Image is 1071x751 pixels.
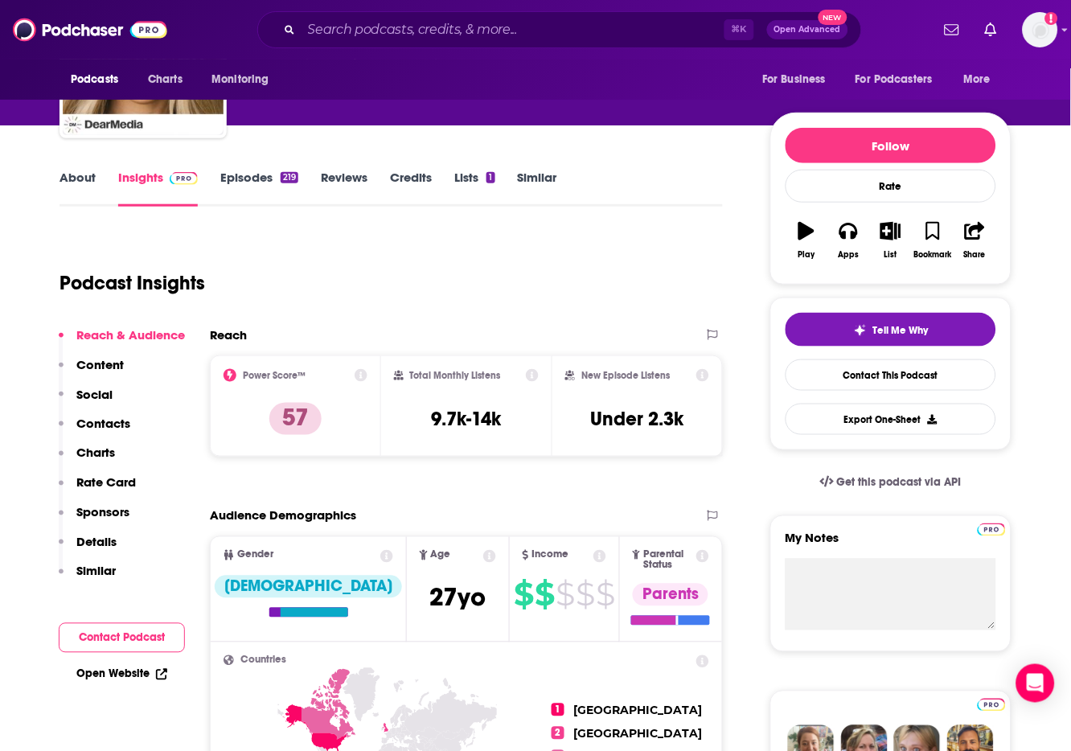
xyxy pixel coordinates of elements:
[873,324,929,337] span: Tell Me Why
[321,170,367,207] a: Reviews
[200,64,289,95] button: open menu
[59,357,124,387] button: Content
[454,170,494,207] a: Lists1
[1045,12,1058,25] svg: Add a profile image
[938,16,966,43] a: Show notifications dropdown
[76,357,124,372] p: Content
[59,623,185,653] button: Contact Podcast
[1023,12,1058,47] img: User Profile
[59,387,113,417] button: Social
[774,26,841,34] span: Open Advanced
[59,327,185,357] button: Reach & Audience
[786,359,996,391] a: Contact This Podcast
[76,535,117,550] p: Details
[76,387,113,402] p: Social
[76,445,115,461] p: Charts
[978,699,1006,712] img: Podchaser Pro
[819,10,847,25] span: New
[281,172,298,183] div: 219
[751,64,846,95] button: open menu
[518,170,557,207] a: Similar
[71,68,118,91] span: Podcasts
[786,531,996,559] label: My Notes
[211,68,269,91] span: Monitoring
[856,68,933,91] span: For Podcasters
[59,535,117,564] button: Details
[798,250,815,260] div: Play
[59,445,115,475] button: Charts
[643,550,693,571] span: Parental Status
[431,550,451,560] span: Age
[1023,12,1058,47] button: Show profile menu
[807,463,975,503] a: Get this podcast via API
[576,582,594,608] span: $
[870,211,912,269] button: List
[912,211,954,269] button: Bookmark
[532,550,569,560] span: Income
[786,313,996,347] button: tell me why sparkleTell Me Why
[243,370,306,381] h2: Power Score™
[170,172,198,185] img: Podchaser Pro
[556,582,574,608] span: $
[581,370,670,381] h2: New Episode Listens
[210,327,247,343] h2: Reach
[837,476,962,490] span: Get this podcast via API
[59,416,130,445] button: Contacts
[390,170,432,207] a: Credits
[410,370,501,381] h2: Total Monthly Listens
[914,250,952,260] div: Bookmark
[827,211,869,269] button: Apps
[786,404,996,435] button: Export One-Sheet
[118,170,198,207] a: InsightsPodchaser Pro
[839,250,860,260] div: Apps
[786,170,996,203] div: Rate
[76,475,136,490] p: Rate Card
[552,704,564,716] span: 1
[59,475,136,505] button: Rate Card
[514,582,533,608] span: $
[76,505,129,520] p: Sponsors
[854,324,867,337] img: tell me why sparkle
[486,172,494,183] div: 1
[964,68,991,91] span: More
[1023,12,1058,47] span: Logged in as alignPR
[786,211,827,269] button: Play
[431,407,501,431] h3: 9.7k-14k
[964,250,986,260] div: Share
[148,68,183,91] span: Charts
[953,64,1011,95] button: open menu
[724,19,754,40] span: ⌘ K
[845,64,956,95] button: open menu
[574,704,703,718] span: [GEOGRAPHIC_DATA]
[76,564,116,579] p: Similar
[13,14,167,45] img: Podchaser - Follow, Share and Rate Podcasts
[979,16,1003,43] a: Show notifications dropdown
[535,582,554,608] span: $
[257,11,862,48] div: Search podcasts, credits, & more...
[302,17,724,43] input: Search podcasts, credits, & more...
[430,582,486,614] span: 27 yo
[978,521,1006,536] a: Pro website
[59,170,96,207] a: About
[596,582,614,608] span: $
[574,727,703,741] span: [GEOGRAPHIC_DATA]
[215,576,402,598] div: [DEMOGRAPHIC_DATA]
[269,403,322,435] p: 57
[762,68,826,91] span: For Business
[137,64,192,95] a: Charts
[76,327,185,343] p: Reach & Audience
[59,64,139,95] button: open menu
[884,250,897,260] div: List
[786,128,996,163] button: Follow
[59,505,129,535] button: Sponsors
[76,416,130,431] p: Contacts
[591,407,684,431] h3: Under 2.3k
[978,523,1006,536] img: Podchaser Pro
[237,550,273,560] span: Gender
[767,20,848,39] button: Open AdvancedNew
[633,584,708,606] div: Parents
[59,564,116,593] button: Similar
[76,667,167,681] a: Open Website
[978,696,1006,712] a: Pro website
